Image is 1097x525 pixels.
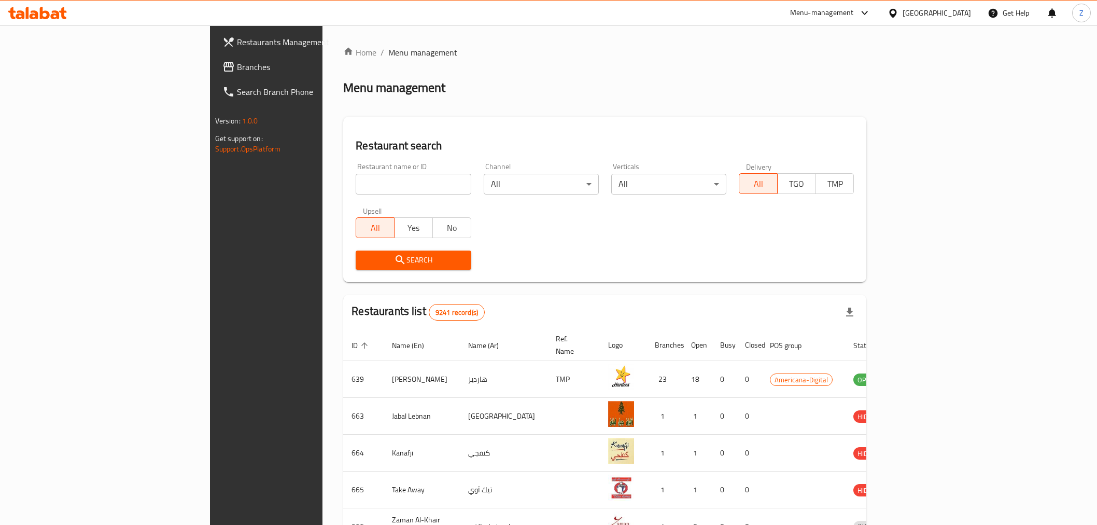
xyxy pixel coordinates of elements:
[646,361,683,398] td: 23
[215,114,241,128] span: Version:
[770,374,832,386] span: Americana-Digital
[356,138,854,154] h2: Restaurant search
[683,361,712,398] td: 18
[853,411,884,423] span: HIDDEN
[392,339,438,352] span: Name (En)
[384,398,460,435] td: Jabal Lebnan
[356,174,471,195] input: Search for restaurant name or ID..
[351,339,371,352] span: ID
[214,30,393,54] a: Restaurants Management
[903,7,971,19] div: [GEOGRAPHIC_DATA]
[712,398,737,435] td: 0
[737,398,762,435] td: 0
[853,410,884,423] div: HIDDEN
[737,361,762,398] td: 0
[1079,7,1084,19] span: Z
[737,472,762,508] td: 0
[600,329,646,361] th: Logo
[646,472,683,508] td: 1
[683,398,712,435] td: 1
[388,46,457,59] span: Menu management
[611,174,726,195] div: All
[683,472,712,508] td: 1
[437,220,467,236] span: No
[460,435,547,472] td: كنفجي
[790,7,854,19] div: Menu-management
[237,61,385,73] span: Branches
[608,438,634,464] img: Kanafji
[215,142,281,156] a: Support.OpsPlatform
[237,36,385,48] span: Restaurants Management
[712,435,737,472] td: 0
[853,374,879,386] div: OPEN
[556,333,587,357] span: Ref. Name
[712,361,737,398] td: 0
[737,435,762,472] td: 0
[356,251,471,270] button: Search
[853,374,879,386] span: OPEN
[770,339,815,352] span: POS group
[460,398,547,435] td: [GEOGRAPHIC_DATA]
[360,220,390,236] span: All
[394,217,433,238] button: Yes
[429,308,484,317] span: 9241 record(s)
[399,220,429,236] span: Yes
[460,361,547,398] td: هارديز
[683,329,712,361] th: Open
[743,176,773,191] span: All
[468,339,512,352] span: Name (Ar)
[237,86,385,98] span: Search Branch Phone
[646,329,683,361] th: Branches
[712,472,737,508] td: 0
[608,364,634,390] img: Hardee's
[460,472,547,508] td: تيك آوي
[815,173,854,194] button: TMP
[384,472,460,508] td: Take Away
[646,398,683,435] td: 1
[837,300,862,325] div: Export file
[608,475,634,501] img: Take Away
[214,79,393,104] a: Search Branch Phone
[214,54,393,79] a: Branches
[737,329,762,361] th: Closed
[351,303,485,321] h2: Restaurants list
[820,176,850,191] span: TMP
[712,329,737,361] th: Busy
[343,46,866,59] nav: breadcrumb
[853,339,887,352] span: Status
[432,217,471,238] button: No
[215,132,263,145] span: Get support on:
[739,173,778,194] button: All
[384,435,460,472] td: Kanafji
[363,207,382,214] label: Upsell
[429,304,485,321] div: Total records count
[746,163,772,170] label: Delivery
[853,485,884,496] span: HIDDEN
[484,174,599,195] div: All
[782,176,812,191] span: TGO
[683,435,712,472] td: 1
[646,435,683,472] td: 1
[384,361,460,398] td: [PERSON_NAME]
[364,254,462,267] span: Search
[343,79,445,96] h2: Menu management
[853,448,884,460] span: HIDDEN
[242,114,258,128] span: 1.0.0
[356,217,395,238] button: All
[608,401,634,427] img: Jabal Lebnan
[547,361,600,398] td: TMP
[777,173,816,194] button: TGO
